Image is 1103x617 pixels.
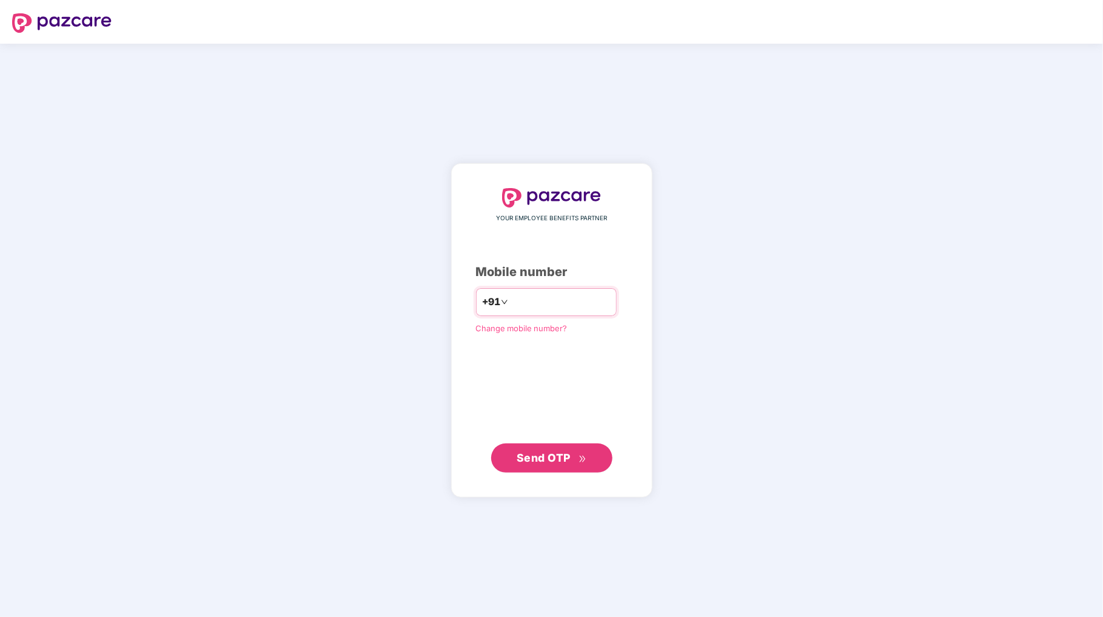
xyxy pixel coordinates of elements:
span: YOUR EMPLOYEE BENEFITS PARTNER [496,214,607,223]
img: logo [502,188,602,207]
img: logo [12,13,112,33]
a: Change mobile number? [476,323,568,333]
span: down [501,298,508,306]
span: +91 [483,294,501,309]
button: Send OTPdouble-right [491,443,612,473]
span: double-right [578,455,586,463]
span: Send OTP [517,451,571,464]
div: Mobile number [476,263,628,282]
